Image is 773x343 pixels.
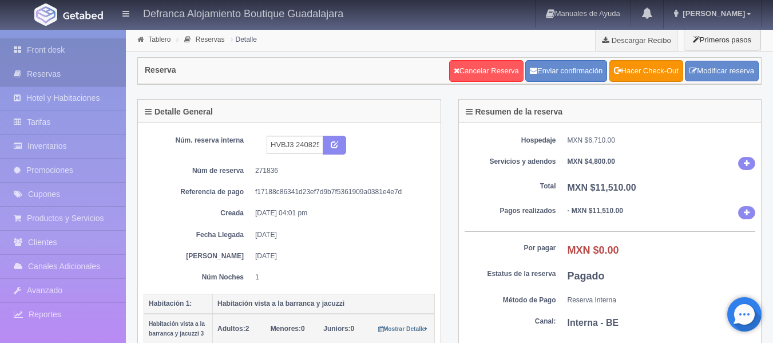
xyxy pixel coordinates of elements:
dt: Servicios y adendos [465,157,556,167]
dt: Pagos realizados [465,206,556,216]
th: Habitación vista a la barranca y jacuzzi [213,294,435,314]
dt: Canal: [465,317,556,326]
dt: [PERSON_NAME] [152,251,244,261]
h4: Detalle General [145,108,213,116]
h4: Resumen de la reserva [466,108,563,116]
img: Getabed [34,3,57,26]
li: Detalle [228,34,260,45]
dt: Método de Pago [465,295,556,305]
dt: Estatus de la reserva [465,269,556,279]
strong: Juniors: [323,325,350,333]
span: 0 [271,325,305,333]
dt: Referencia de pago [152,187,244,197]
b: Interna - BE [568,318,619,328]
a: Tablero [148,36,171,44]
dt: Núm Noches [152,273,244,282]
dd: 271836 [255,166,426,176]
dd: MXN $6,710.00 [568,136,756,145]
h4: Defranca Alojamiento Boutique Guadalajara [143,6,343,20]
button: Enviar confirmación [525,60,607,82]
dd: 1 [255,273,426,282]
button: Primeros pasos [684,29,760,51]
strong: Adultos: [217,325,245,333]
b: MXN $0.00 [568,245,619,256]
a: Hacer Check-Out [609,60,683,82]
span: [PERSON_NAME] [680,9,745,18]
h4: Reserva [145,66,176,74]
a: Modificar reserva [685,61,759,82]
dd: [DATE] 04:01 pm [255,208,426,218]
dt: Hospedaje [465,136,556,145]
dt: Núm. reserva interna [152,136,244,145]
span: 0 [323,325,354,333]
b: Habitación 1: [149,299,192,307]
dt: Fecha Llegada [152,230,244,240]
b: Pagado [568,270,605,282]
b: MXN $4,800.00 [568,157,615,165]
img: Getabed [63,11,103,19]
dt: Total [465,182,556,191]
b: MXN $11,510.00 [568,183,636,192]
dt: Núm de reserva [152,166,244,176]
span: 2 [217,325,249,333]
dt: Creada [152,208,244,218]
dd: [DATE] [255,230,426,240]
a: Reservas [196,36,225,44]
a: Cancelar Reserva [449,60,524,82]
small: Habitación vista a la barranca y jacuzzi 3 [149,321,205,337]
dd: f17188c86341d23ef7d9b7f5361909a0381e4e7d [255,187,426,197]
strong: Menores: [271,325,301,333]
b: - MXN $11,510.00 [568,207,623,215]
dd: Reserva Interna [568,295,756,305]
dt: Por pagar [465,243,556,253]
small: Mostrar Detalle [378,326,428,332]
a: Mostrar Detalle [378,325,428,333]
a: Descargar Recibo [596,29,677,52]
dd: [DATE] [255,251,426,261]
